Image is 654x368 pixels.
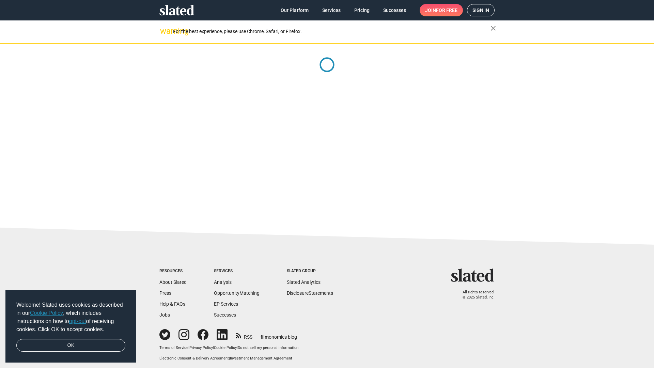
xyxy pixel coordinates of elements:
[383,4,406,16] span: Successes
[237,346,238,350] span: |
[472,4,489,16] span: Sign in
[16,339,125,352] a: dismiss cookie message
[188,346,189,350] span: |
[214,279,232,285] a: Analysis
[214,301,238,307] a: EP Services
[159,301,185,307] a: Help & FAQs
[159,312,170,318] a: Jobs
[281,4,309,16] span: Our Platform
[287,269,333,274] div: Slated Group
[238,346,298,351] button: Do not sell my personal information
[160,27,168,35] mat-icon: warning
[16,301,125,334] span: Welcome! Slated uses cookies as described in our , which includes instructions on how to of recei...
[455,290,495,300] p: All rights reserved. © 2025 Slated, Inc.
[489,24,497,32] mat-icon: close
[420,4,463,16] a: Joinfor free
[354,4,370,16] span: Pricing
[189,346,213,350] a: Privacy Policy
[261,328,297,340] a: filmonomics blog
[467,4,495,16] a: Sign in
[436,4,457,16] span: for free
[173,27,490,36] div: For the best experience, please use Chrome, Safari, or Firefox.
[30,310,63,316] a: Cookie Policy
[159,279,187,285] a: About Slated
[69,318,86,324] a: opt-out
[261,334,269,340] span: film
[159,346,188,350] a: Terms of Service
[378,4,411,16] a: Successes
[349,4,375,16] a: Pricing
[287,279,321,285] a: Slated Analytics
[213,346,214,350] span: |
[214,269,260,274] div: Services
[159,356,229,361] a: Electronic Consent & Delivery Agreement
[322,4,341,16] span: Services
[317,4,346,16] a: Services
[425,4,457,16] span: Join
[159,269,187,274] div: Resources
[159,290,171,296] a: Press
[5,290,136,363] div: cookieconsent
[214,346,237,350] a: Cookie Policy
[214,312,236,318] a: Successes
[229,356,230,361] span: |
[236,330,252,340] a: RSS
[230,356,292,361] a: Investment Management Agreement
[275,4,314,16] a: Our Platform
[287,290,333,296] a: DisclosureStatements
[214,290,260,296] a: OpportunityMatching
